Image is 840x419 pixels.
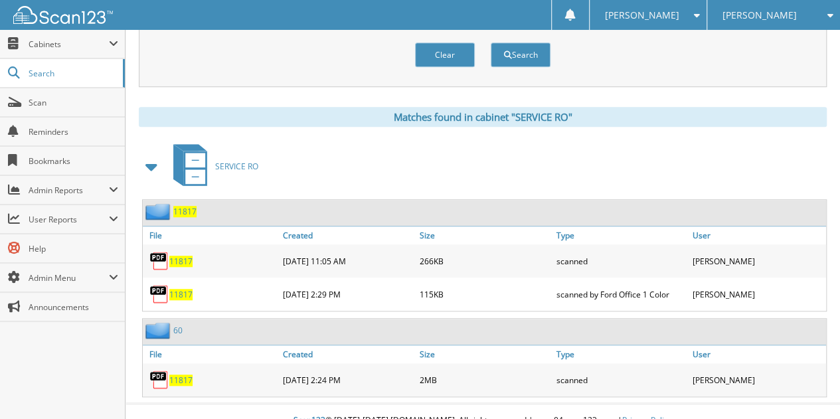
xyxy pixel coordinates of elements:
[173,325,183,336] a: 60
[689,367,826,393] div: [PERSON_NAME]
[416,345,553,363] a: Size
[415,42,475,67] button: Clear
[552,226,689,244] a: Type
[29,214,109,225] span: User Reports
[280,367,416,393] div: [DATE] 2:24 PM
[604,11,679,19] span: [PERSON_NAME]
[165,140,258,193] a: SERVICE RO
[29,68,116,79] span: Search
[149,370,169,390] img: PDF.png
[416,281,553,307] div: 115KB
[552,248,689,274] div: scanned
[689,345,826,363] a: User
[280,226,416,244] a: Created
[169,375,193,386] a: 11817
[149,284,169,304] img: PDF.png
[173,206,197,217] a: 11817
[215,161,258,172] span: SERVICE RO
[552,345,689,363] a: Type
[13,6,113,24] img: scan123-logo-white.svg
[149,251,169,271] img: PDF.png
[416,226,553,244] a: Size
[143,226,280,244] a: File
[145,203,173,220] img: folder2.png
[280,345,416,363] a: Created
[29,243,118,254] span: Help
[689,281,826,307] div: [PERSON_NAME]
[416,248,553,274] div: 266KB
[29,272,109,284] span: Admin Menu
[169,289,193,300] a: 11817
[774,355,840,419] iframe: Chat Widget
[29,39,109,50] span: Cabinets
[689,248,826,274] div: [PERSON_NAME]
[689,226,826,244] a: User
[280,281,416,307] div: [DATE] 2:29 PM
[416,367,553,393] div: 2MB
[552,281,689,307] div: scanned by Ford Office 1 Color
[280,248,416,274] div: [DATE] 11:05 AM
[29,126,118,137] span: Reminders
[491,42,550,67] button: Search
[139,107,827,127] div: Matches found in cabinet "SERVICE RO"
[29,301,118,313] span: Announcements
[143,345,280,363] a: File
[145,322,173,339] img: folder2.png
[29,185,109,196] span: Admin Reports
[552,367,689,393] div: scanned
[29,155,118,167] span: Bookmarks
[722,11,797,19] span: [PERSON_NAME]
[169,256,193,267] a: 11817
[29,97,118,108] span: Scan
